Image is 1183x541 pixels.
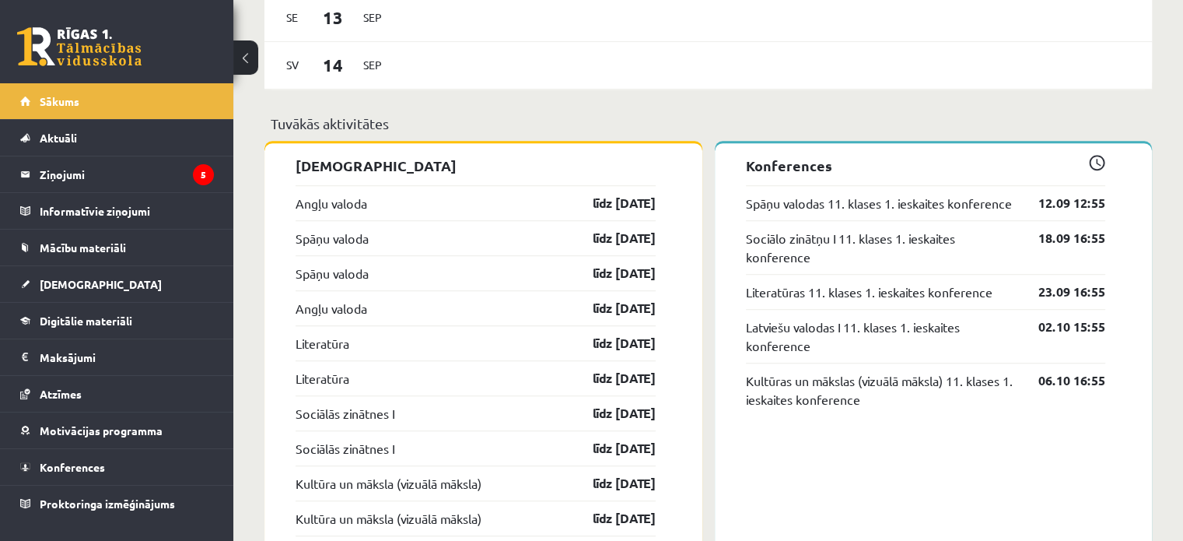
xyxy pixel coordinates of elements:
legend: Informatīvie ziņojumi [40,193,214,229]
p: Tuvākās aktivitātes [271,113,1146,134]
a: Angļu valoda [296,194,367,213]
a: 06.10 16:55 [1015,371,1105,390]
a: Literatūra [296,334,349,353]
span: Mācību materiāli [40,241,126,255]
a: Ziņojumi5 [20,156,214,192]
span: Motivācijas programma [40,423,163,437]
a: Literatūras 11. klases 1. ieskaites konference [746,283,992,301]
a: līdz [DATE] [565,334,656,353]
a: Kultūra un māksla (vizuālā māksla) [296,474,481,493]
p: [DEMOGRAPHIC_DATA] [296,155,656,176]
a: Literatūra [296,369,349,388]
span: 14 [309,52,357,78]
a: Latviešu valodas I 11. klases 1. ieskaites konference [746,318,1016,355]
a: 02.10 15:55 [1015,318,1105,336]
span: Sep [356,53,389,77]
a: 12.09 12:55 [1015,194,1105,213]
a: Kultūras un mākslas (vizuālā māksla) 11. klases 1. ieskaites konference [746,371,1016,409]
a: līdz [DATE] [565,299,656,318]
a: Konferences [20,449,214,485]
p: Konferences [746,155,1106,176]
span: 13 [309,5,357,30]
a: Informatīvie ziņojumi [20,193,214,229]
a: Aktuāli [20,120,214,156]
a: Sākums [20,83,214,119]
a: Spāņu valoda [296,264,369,283]
a: līdz [DATE] [565,404,656,423]
a: līdz [DATE] [565,439,656,458]
span: Sākums [40,94,79,108]
a: Sociālās zinātnes I [296,404,394,423]
legend: Ziņojumi [40,156,214,192]
span: Sv [276,53,309,77]
a: Rīgas 1. Tālmācības vidusskola [17,27,142,66]
a: līdz [DATE] [565,369,656,388]
a: Spāņu valodas 11. klases 1. ieskaites konference [746,194,1012,213]
a: līdz [DATE] [565,474,656,493]
a: Kultūra un māksla (vizuālā māksla) [296,509,481,528]
span: Digitālie materiāli [40,314,132,328]
a: līdz [DATE] [565,264,656,283]
span: [DEMOGRAPHIC_DATA] [40,277,162,291]
a: 18.09 16:55 [1015,229,1105,248]
a: [DEMOGRAPHIC_DATA] [20,266,214,302]
span: Se [276,5,309,30]
a: Spāņu valoda [296,229,369,248]
span: Proktoringa izmēģinājums [40,497,175,511]
a: Sociālās zinātnes I [296,439,394,458]
a: Mācību materiāli [20,230,214,265]
a: līdz [DATE] [565,229,656,248]
a: Digitālie materiāli [20,303,214,339]
a: Angļu valoda [296,299,367,318]
a: Proktoringa izmēģinājums [20,486,214,522]
span: Atzīmes [40,387,82,401]
i: 5 [193,164,214,185]
a: 23.09 16:55 [1015,283,1105,301]
a: Maksājumi [20,339,214,375]
a: Motivācijas programma [20,413,214,448]
span: Sep [356,5,389,30]
span: Aktuāli [40,131,77,145]
a: līdz [DATE] [565,194,656,213]
a: līdz [DATE] [565,509,656,528]
span: Konferences [40,460,105,474]
legend: Maksājumi [40,339,214,375]
a: Atzīmes [20,376,214,412]
a: Sociālo zinātņu I 11. klases 1. ieskaites konference [746,229,1016,266]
